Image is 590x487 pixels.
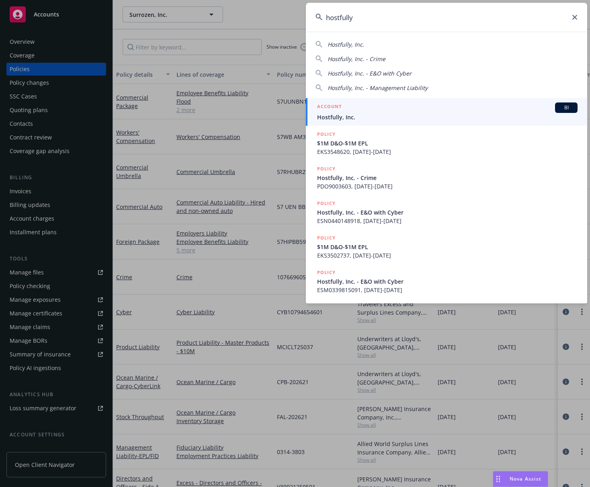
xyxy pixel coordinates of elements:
h5: POLICY [317,130,336,138]
h5: ACCOUNT [317,102,342,112]
span: ESM0339815091, [DATE]-[DATE] [317,286,578,294]
div: Drag to move [493,471,503,487]
a: POLICY$1M D&O-$1M EPLEKS3502737, [DATE]-[DATE] [306,229,587,264]
span: Hostfully, Inc. - Crime [317,174,578,182]
span: PDO9003603, [DATE]-[DATE] [317,182,578,190]
span: ESN0440148918, [DATE]-[DATE] [317,217,578,225]
a: POLICY$1M D&O-$1M EPLEKS3548620, [DATE]-[DATE] [306,126,587,160]
span: Nova Assist [510,475,541,482]
span: Hostfully, Inc. - E&O with Cyber [328,70,412,77]
span: Hostfully, Inc. [328,41,364,48]
span: Hostfully, Inc. - E&O with Cyber [317,208,578,217]
span: Hostfully, Inc. [317,113,578,121]
h5: POLICY [317,234,336,242]
span: Hostfully, Inc. - E&O with Cyber [317,277,578,286]
a: ACCOUNTBIHostfully, Inc. [306,98,587,126]
span: $1M D&O-$1M EPL [317,243,578,251]
span: EKS3548620, [DATE]-[DATE] [317,147,578,156]
a: POLICYHostfully, Inc. - E&O with CyberESM0339815091, [DATE]-[DATE] [306,264,587,299]
a: POLICYHostfully, Inc. - E&O with CyberESN0440148918, [DATE]-[DATE] [306,195,587,229]
h5: POLICY [317,165,336,173]
h5: POLICY [317,268,336,276]
span: $1M D&O-$1M EPL [317,139,578,147]
a: POLICYHostfully, Inc. - CrimePDO9003603, [DATE]-[DATE] [306,160,587,195]
span: Hostfully, Inc. - Crime [328,55,385,63]
h5: POLICY [317,199,336,207]
span: BI [558,104,574,111]
span: EKS3502737, [DATE]-[DATE] [317,251,578,260]
input: Search... [306,3,587,32]
span: Hostfully, Inc. - Management Liability [328,84,428,92]
button: Nova Assist [493,471,548,487]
